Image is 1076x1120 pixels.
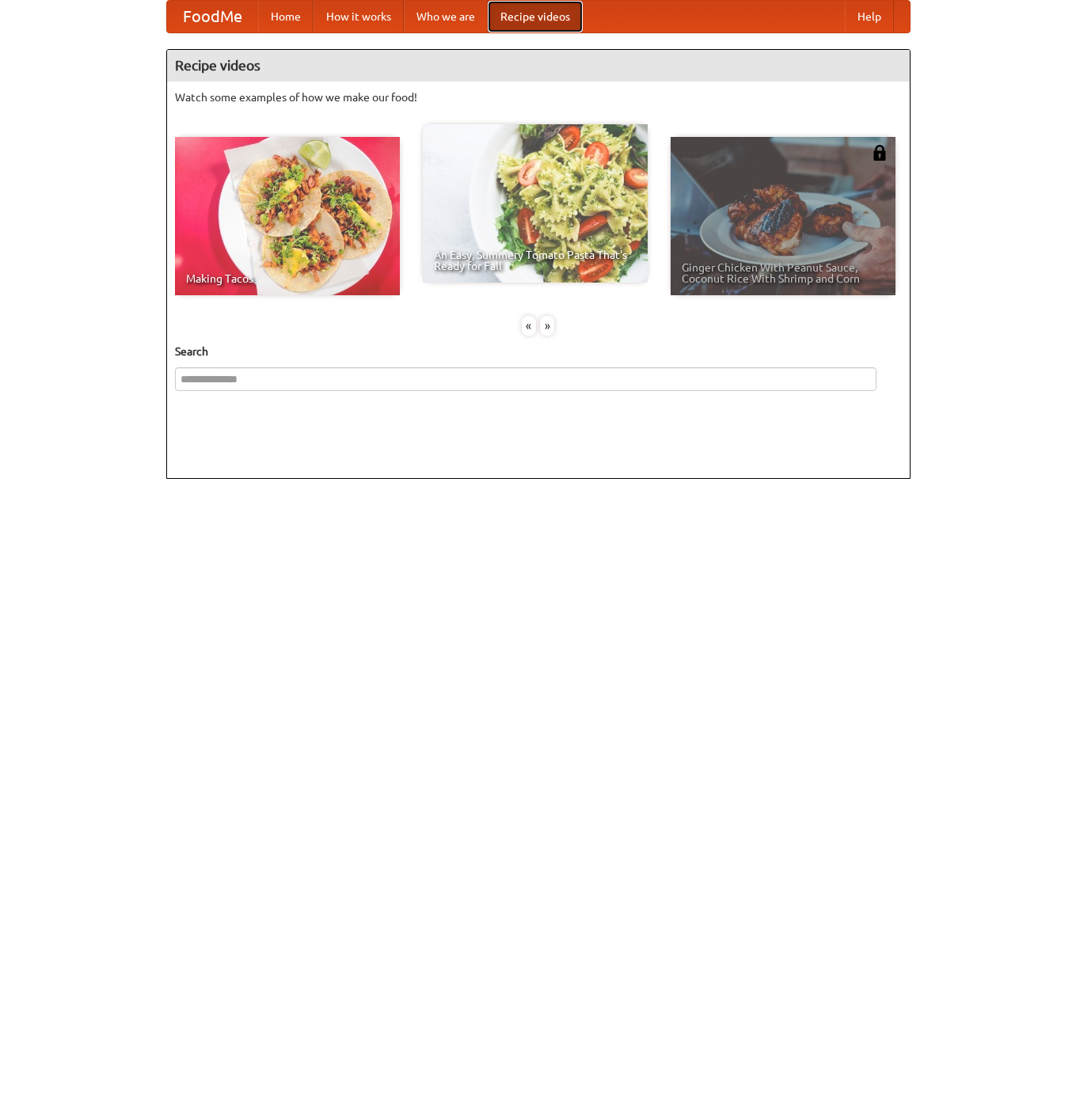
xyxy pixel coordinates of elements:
a: Who we are [404,1,488,32]
h4: Recipe videos [167,50,910,82]
span: Making Tacos [186,273,389,284]
p: Watch some examples of how we make our food! [175,89,902,105]
a: An Easy, Summery Tomato Pasta That's Ready for Fall [423,124,648,283]
a: Home [258,1,314,32]
a: Recipe videos [488,1,583,32]
span: An Easy, Summery Tomato Pasta That's Ready for Fall [434,249,637,271]
a: How it works [314,1,404,32]
div: » [540,316,554,336]
div: « [522,316,536,336]
a: FoodMe [167,1,258,32]
a: Help [845,1,894,32]
h5: Search [175,344,902,359]
img: 483408.png [872,145,888,161]
a: Making Tacos [175,137,400,295]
